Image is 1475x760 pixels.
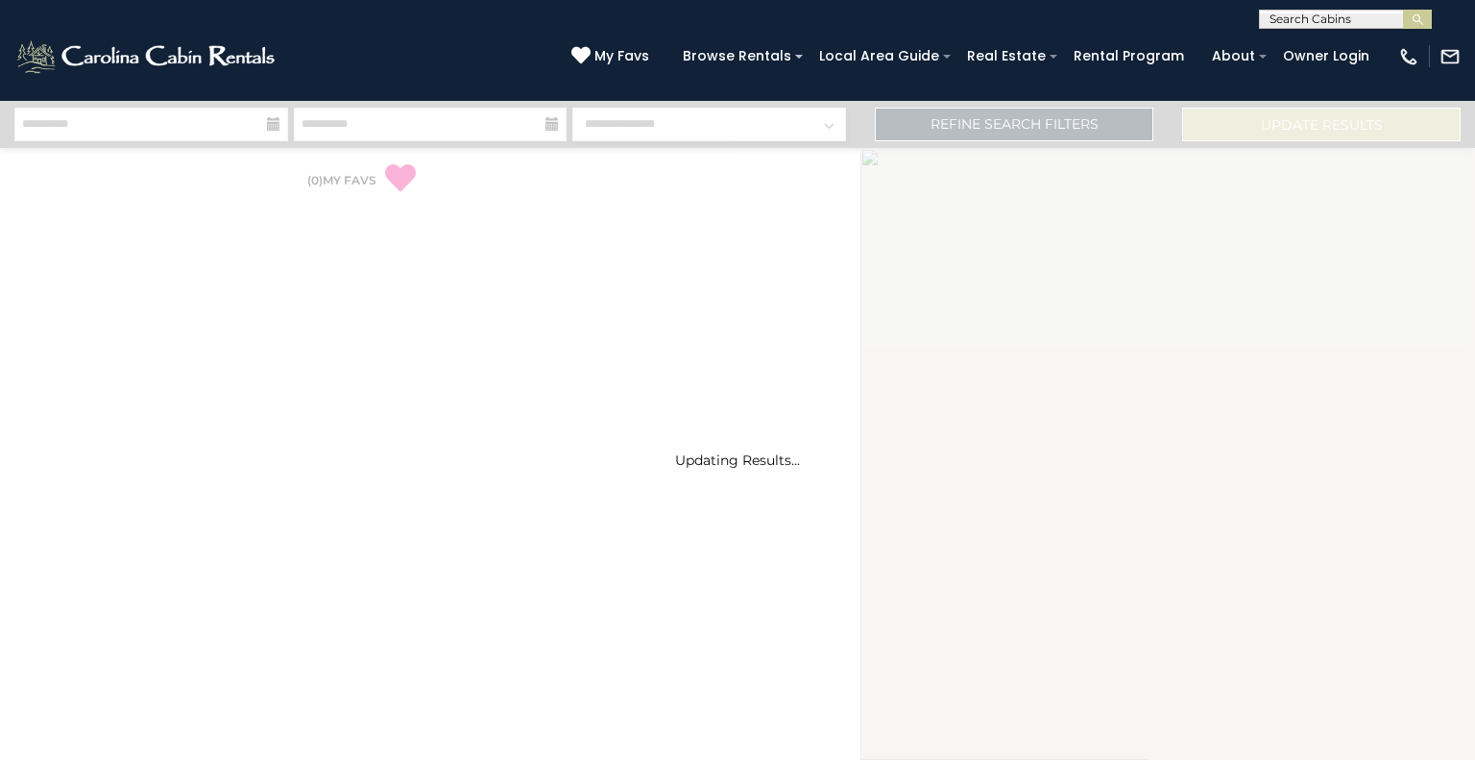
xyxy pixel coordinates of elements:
[1064,41,1194,71] a: Rental Program
[571,46,654,67] a: My Favs
[957,41,1055,71] a: Real Estate
[14,37,280,76] img: White-1-2.png
[1202,41,1265,71] a: About
[1439,46,1461,67] img: mail-regular-white.png
[594,46,649,66] span: My Favs
[673,41,801,71] a: Browse Rentals
[1398,46,1419,67] img: phone-regular-white.png
[1273,41,1379,71] a: Owner Login
[810,41,949,71] a: Local Area Guide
